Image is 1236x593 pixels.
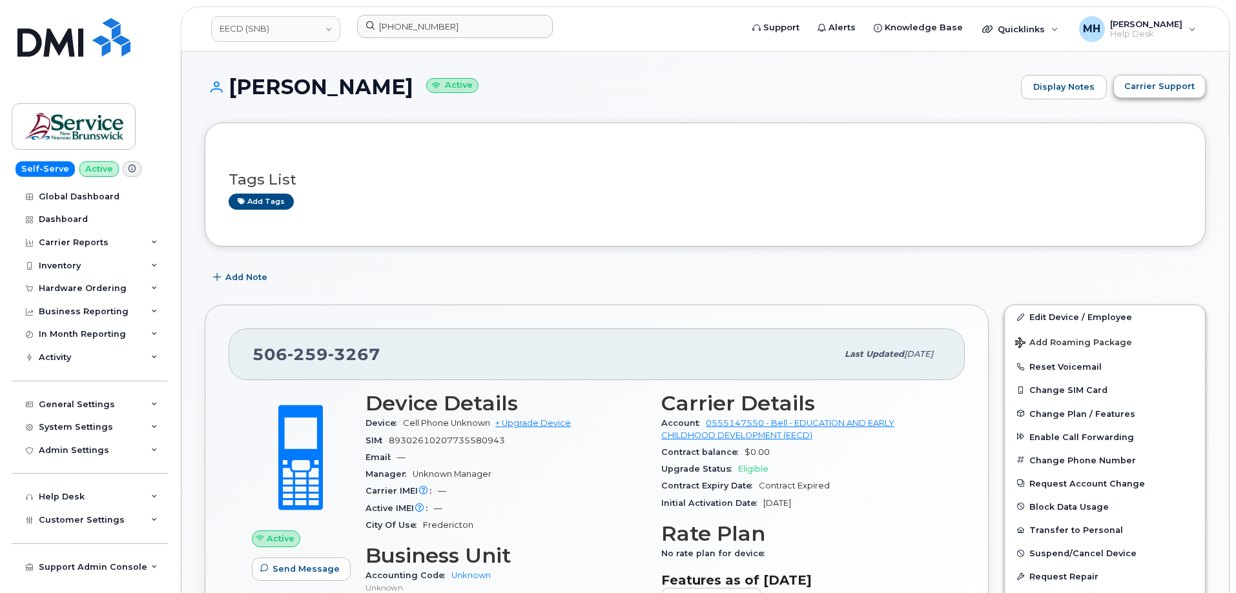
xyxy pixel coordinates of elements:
h3: Device Details [366,392,646,415]
span: 3267 [328,345,380,364]
h3: Rate Plan [661,522,942,545]
button: Reset Voicemail [1005,355,1205,378]
button: Add Roaming Package [1005,328,1205,355]
button: Change SIM Card [1005,378,1205,401]
p: Unknown [366,582,646,593]
span: Unknown Manager [413,469,491,479]
a: Display Notes [1021,75,1107,99]
h3: Tags List [229,172,1182,188]
span: Account [661,418,706,428]
span: Add Note [225,271,267,283]
span: — [438,486,446,496]
span: $0.00 [745,447,770,457]
a: Unknown [451,570,491,580]
button: Transfer to Personal [1005,518,1205,541]
span: Upgrade Status [661,464,738,474]
span: Eligible [738,464,768,474]
button: Change Phone Number [1005,448,1205,472]
span: Enable Call Forwarding [1029,432,1134,441]
span: Send Message [273,563,340,575]
a: Add tags [229,194,294,210]
span: Contract Expired [759,481,830,490]
span: 506 [252,345,380,364]
span: Contract balance [661,447,745,457]
h3: Business Unit [366,544,646,567]
button: Carrier Support [1113,75,1206,98]
span: Active [267,532,294,545]
span: Last updated [845,349,904,359]
span: Email [366,452,397,462]
span: SIM [366,436,389,445]
h1: [PERSON_NAME] [205,75,1015,98]
span: 89302610207735580943 [389,436,505,445]
span: Add Roaming Package [1015,337,1132,350]
span: 259 [287,345,328,364]
span: [DATE] [904,349,933,359]
span: Active IMEI [366,503,434,513]
button: Send Message [252,558,351,581]
span: Contract Expiry Date [661,481,759,490]
span: Carrier Support [1124,80,1195,92]
small: Active [426,78,479,93]
button: Request Repair [1005,565,1205,588]
a: 0555147550 - Bell - EDUCATION AND EARLY CHILDHOOD DEVELOPMENT (EECD) [661,418,894,439]
span: — [434,503,442,513]
span: Accounting Code [366,570,451,580]
span: City Of Use [366,520,423,530]
a: Edit Device / Employee [1005,305,1205,328]
button: Block Data Usage [1005,495,1205,518]
h3: Carrier Details [661,392,942,415]
button: Add Note [205,266,278,289]
button: Request Account Change [1005,472,1205,495]
span: Carrier IMEI [366,486,438,496]
span: [DATE] [763,498,791,508]
a: + Upgrade Device [495,418,571,428]
span: Change Plan / Features [1029,408,1135,418]
span: Fredericton [423,520,473,530]
h3: Features as of [DATE] [661,572,942,588]
button: Enable Call Forwarding [1005,425,1205,448]
span: Device [366,418,403,428]
button: Suspend/Cancel Device [1005,541,1205,565]
span: Suspend/Cancel Device [1029,548,1137,558]
span: Cell Phone Unknown [403,418,490,428]
span: No rate plan for device [661,548,771,558]
span: Initial Activation Date [661,498,763,508]
button: Change Plan / Features [1005,402,1205,425]
span: Manager [366,469,413,479]
span: — [397,452,406,462]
